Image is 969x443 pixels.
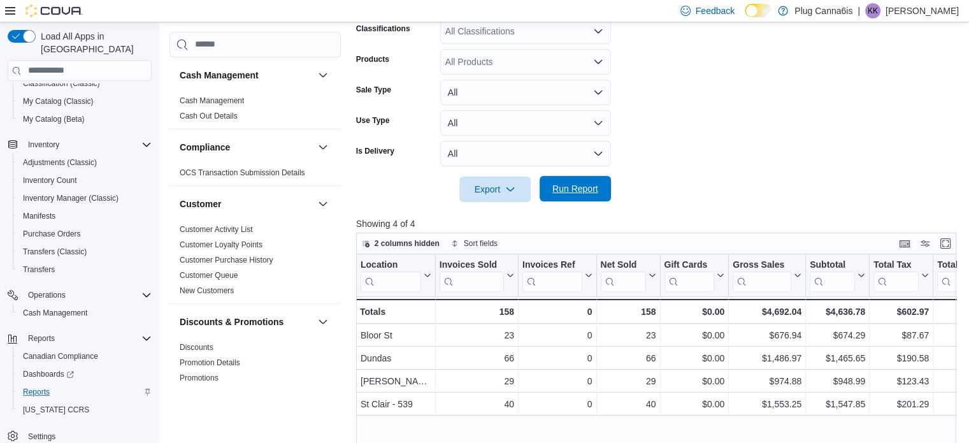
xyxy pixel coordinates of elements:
[810,328,865,343] div: $674.29
[810,259,855,291] div: Subtotal
[18,94,99,109] a: My Catalog (Classic)
[664,328,724,343] div: $0.00
[600,259,645,271] div: Net Sold
[356,217,963,230] p: Showing 4 of 4
[600,396,656,412] div: 40
[18,173,82,188] a: Inventory Count
[375,238,440,249] span: 2 columns hidden
[810,396,865,412] div: $1,547.85
[180,240,262,250] span: Customer Loyalty Points
[873,259,929,291] button: Total Tax
[18,305,152,321] span: Cash Management
[664,259,724,291] button: Gift Cards
[180,69,313,82] button: Cash Management
[18,208,152,224] span: Manifests
[23,331,60,346] button: Reports
[886,3,959,18] p: [PERSON_NAME]
[13,110,157,128] button: My Catalog (Beta)
[868,3,878,18] span: KK
[23,211,55,221] span: Manifests
[440,141,611,166] button: All
[593,57,603,67] button: Open list of options
[13,383,157,401] button: Reports
[180,271,238,280] a: Customer Queue
[897,236,912,251] button: Keyboard shortcuts
[13,347,157,365] button: Canadian Compliance
[440,304,514,319] div: 158
[23,287,152,303] span: Operations
[180,168,305,177] a: OCS Transaction Submission Details
[169,165,341,185] div: Compliance
[361,396,431,412] div: St Clair - 539
[180,224,253,235] span: Customer Activity List
[315,140,331,155] button: Compliance
[522,396,592,412] div: 0
[794,3,852,18] p: Plug Canna6is
[18,112,152,127] span: My Catalog (Beta)
[18,226,152,242] span: Purchase Orders
[13,261,157,279] button: Transfers
[938,236,953,251] button: Enter fullscreen
[23,96,94,106] span: My Catalog (Classic)
[600,328,656,343] div: 23
[13,92,157,110] button: My Catalog (Classic)
[664,259,714,291] div: Gift Card Sales
[865,3,880,18] div: Ketan Khetpal
[467,177,523,202] span: Export
[446,236,503,251] button: Sort fields
[180,358,240,368] span: Promotion Details
[18,367,79,382] a: Dashboards
[18,305,92,321] a: Cash Management
[28,140,59,150] span: Inventory
[18,208,61,224] a: Manifests
[522,259,592,291] button: Invoices Ref
[361,259,421,271] div: Location
[522,304,592,319] div: 0
[180,316,313,328] button: Discounts & Promotions
[18,155,152,170] span: Adjustments (Classic)
[810,259,865,291] button: Subtotal
[180,270,238,280] span: Customer Queue
[315,314,331,330] button: Discounts & Promotions
[180,168,305,178] span: OCS Transaction Submission Details
[873,374,929,389] div: $123.43
[23,331,152,346] span: Reports
[593,26,603,36] button: Open list of options
[180,240,262,249] a: Customer Loyalty Points
[23,114,85,124] span: My Catalog (Beta)
[180,286,234,296] span: New Customers
[13,365,157,383] a: Dashboards
[180,374,219,382] a: Promotions
[23,369,74,379] span: Dashboards
[745,4,772,17] input: Dark Mode
[315,68,331,83] button: Cash Management
[18,191,124,206] a: Inventory Manager (Classic)
[440,80,611,105] button: All
[23,175,77,185] span: Inventory Count
[664,259,714,271] div: Gift Cards
[873,396,929,412] div: $201.29
[28,333,55,344] span: Reports
[28,432,55,442] span: Settings
[180,69,259,82] h3: Cash Management
[180,342,213,352] span: Discounts
[733,304,801,319] div: $4,692.04
[356,24,410,34] label: Classifications
[3,286,157,304] button: Operations
[18,112,90,127] a: My Catalog (Beta)
[810,304,865,319] div: $4,636.78
[169,340,341,391] div: Discounts & Promotions
[361,328,431,343] div: Bloor St
[18,384,55,400] a: Reports
[23,229,81,239] span: Purchase Orders
[180,96,244,106] span: Cash Management
[18,349,152,364] span: Canadian Compliance
[169,222,341,303] div: Customer
[600,351,656,366] div: 66
[180,256,273,265] a: Customer Purchase History
[873,259,919,271] div: Total Tax
[357,236,445,251] button: 2 columns hidden
[552,182,598,195] span: Run Report
[664,351,724,366] div: $0.00
[459,177,531,202] button: Export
